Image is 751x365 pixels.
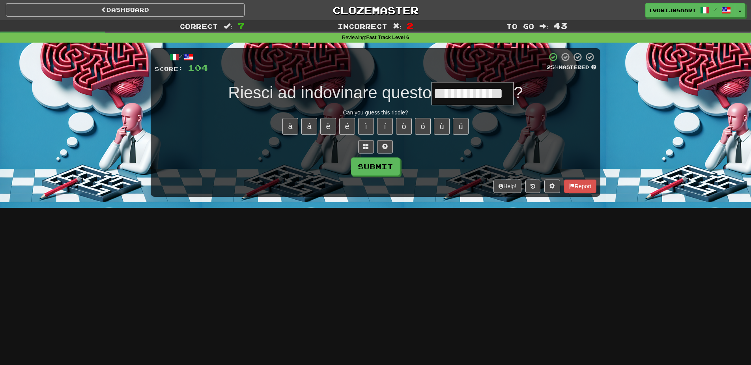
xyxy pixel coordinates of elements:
[320,118,336,135] button: è
[188,63,208,73] span: 104
[358,140,374,153] button: Switch sentence to multiple choice alt+p
[540,23,548,30] span: :
[415,118,431,135] button: ó
[155,52,208,62] div: /
[224,23,232,30] span: :
[514,83,523,102] span: ?
[645,3,735,17] a: lvdwijngaart /
[547,64,559,70] span: 25 %
[506,22,534,30] span: To go
[434,118,450,135] button: ù
[377,118,393,135] button: í
[155,109,596,116] div: Can you guess this riddle?
[650,7,696,14] span: lvdwijngaart
[554,21,567,30] span: 43
[238,21,245,30] span: 7
[396,118,412,135] button: ò
[453,118,469,135] button: ú
[493,180,521,193] button: Help!
[6,3,245,17] a: Dashboard
[547,64,596,71] div: Mastered
[358,118,374,135] button: ì
[228,83,432,102] span: Riesci ad indovinare questo
[155,66,183,72] span: Score:
[564,180,596,193] button: Report
[301,118,317,135] button: á
[351,157,400,176] button: Submit
[393,23,402,30] span: :
[377,140,393,153] button: Single letter hint - you only get 1 per sentence and score half the points! alt+h
[338,22,387,30] span: Incorrect
[714,6,717,12] span: /
[339,118,355,135] button: é
[525,180,540,193] button: Round history (alt+y)
[366,35,409,40] strong: Fast Track Level 6
[282,118,298,135] button: à
[407,21,413,30] span: 2
[256,3,495,17] a: Clozemaster
[179,22,218,30] span: Correct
